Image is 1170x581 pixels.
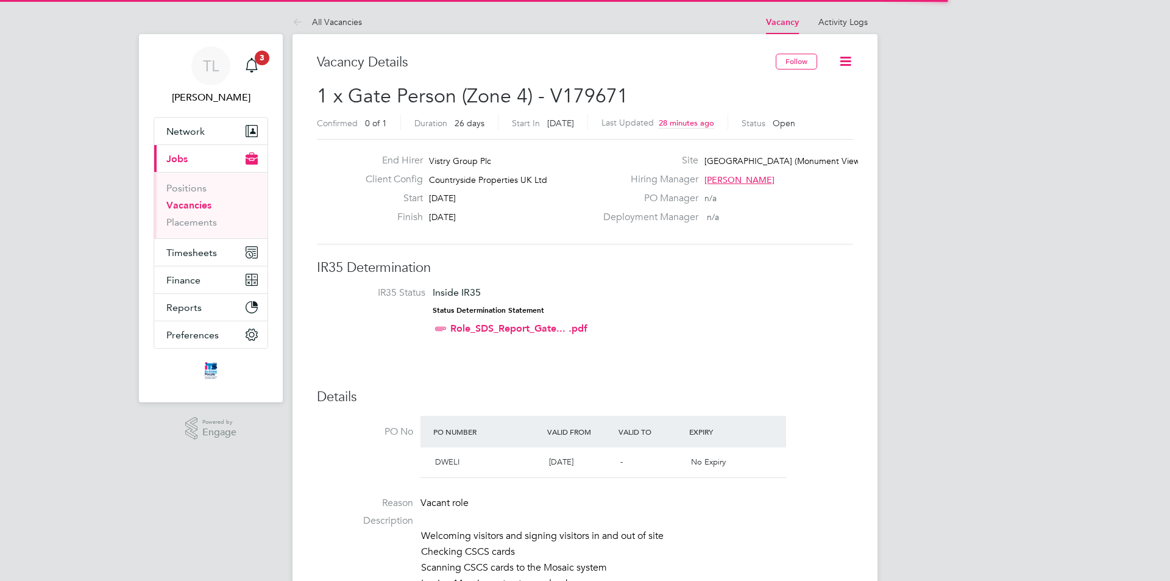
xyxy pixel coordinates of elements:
span: [DATE] [429,212,456,223]
label: Duration [414,118,447,129]
h3: Details [317,388,853,406]
a: Placements [166,216,217,228]
label: Client Config [356,173,423,186]
a: All Vacancies [292,16,362,27]
label: Site [596,154,698,167]
li: Welcoming visitors and signing visitors in and out of site [421,530,853,546]
span: Countryside Properties UK Ltd [429,174,547,185]
h3: Vacancy Details [317,54,776,71]
span: n/a [704,193,717,204]
nav: Main navigation [139,34,283,402]
label: Deployment Manager [596,211,698,224]
span: DWELI [435,457,459,467]
a: Vacancies [166,199,211,211]
span: Powered by [202,417,236,427]
a: Positions [166,182,207,194]
li: Checking CSCS cards [421,546,853,561]
span: 26 days [455,118,484,129]
div: Jobs [154,172,268,238]
label: PO Manager [596,192,698,205]
div: Expiry [686,421,757,443]
a: Powered byEngage [185,417,237,440]
li: Scanning CSCS cards to the Mosaic system [421,561,853,577]
label: Last Updated [601,117,654,128]
a: TL[PERSON_NAME] [154,46,268,105]
button: Finance [154,266,268,293]
button: Preferences [154,321,268,348]
label: Hiring Manager [596,173,698,186]
span: n/a [707,212,719,223]
div: Valid From [544,421,615,443]
span: Timesheets [166,247,217,258]
span: Network [166,126,205,137]
div: PO Number [430,421,544,443]
button: Network [154,118,268,144]
button: Timesheets [154,239,268,266]
a: Go to home page [154,361,268,380]
span: Engage [202,427,236,438]
span: 28 minutes ago [659,118,714,128]
label: Start In [512,118,540,129]
span: Finance [166,274,200,286]
label: Finish [356,211,423,224]
span: Vistry Group Plc [429,155,491,166]
span: [GEOGRAPHIC_DATA] (Monument View) [704,155,862,166]
div: Valid To [615,421,687,443]
label: IR35 Status [329,287,425,299]
span: Vacant role [420,497,469,509]
span: Tim Lerwill [154,90,268,105]
span: [PERSON_NAME] [704,174,775,185]
span: [DATE] [547,118,574,129]
label: Confirmed [317,118,358,129]
h3: IR35 Determination [317,259,853,277]
span: [DATE] [549,457,573,467]
span: TL [203,58,219,74]
span: Preferences [166,329,219,341]
span: 0 of 1 [365,118,387,129]
button: Jobs [154,145,268,172]
strong: Status Determination Statement [433,306,544,315]
span: 1 x Gate Person (Zone 4) - V179671 [317,84,628,108]
button: Follow [776,54,817,70]
label: Start [356,192,423,205]
a: Role_SDS_Report_Gate... .pdf [450,323,587,334]
span: Open [773,118,795,129]
span: 3 [255,51,269,65]
label: Description [317,515,413,527]
a: Vacancy [766,17,799,27]
span: [DATE] [429,193,456,204]
span: - [620,457,623,467]
label: Reason [317,497,413,510]
a: 3 [239,46,264,85]
label: PO No [317,426,413,438]
span: Reports [166,302,202,313]
span: Inside IR35 [433,287,481,298]
button: Reports [154,294,268,321]
span: No Expiry [691,457,726,467]
label: End Hirer [356,154,423,167]
a: Activity Logs [818,16,868,27]
label: Status [742,118,765,129]
img: itsconstruction-logo-retina.png [202,361,219,380]
span: Jobs [166,153,188,165]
